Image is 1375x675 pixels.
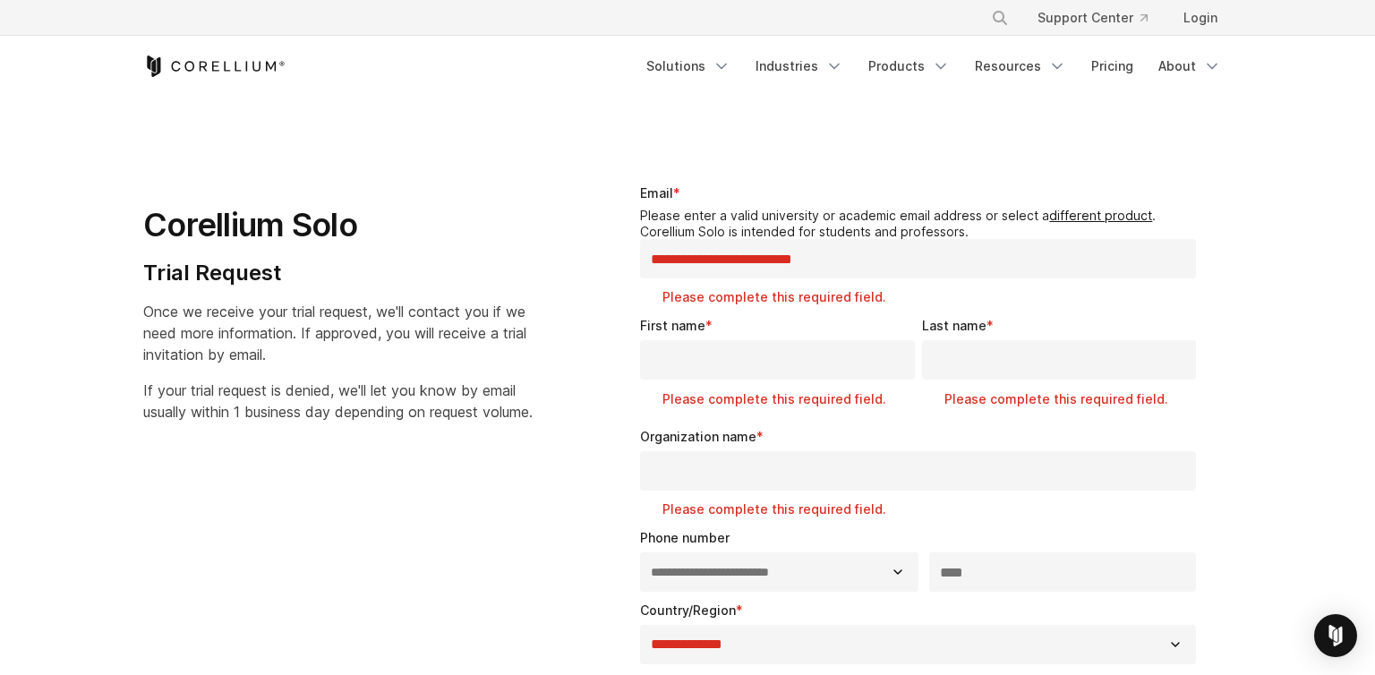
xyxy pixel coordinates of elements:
label: Please complete this required field. [944,390,1203,408]
a: Corellium Home [143,56,286,77]
a: Solutions [636,50,741,82]
div: Open Intercom Messenger [1314,614,1357,657]
a: Pricing [1080,50,1144,82]
a: Support Center [1023,2,1162,34]
span: Phone number [640,530,730,545]
h4: Trial Request [143,260,533,286]
a: Resources [964,50,1077,82]
a: Industries [745,50,854,82]
h1: Corellium Solo [143,205,533,245]
a: different product [1049,208,1152,223]
a: Products [858,50,961,82]
span: Once we receive your trial request, we'll contact you if we need more information. If approved, y... [143,303,526,363]
label: Please complete this required field. [662,288,1203,306]
div: Navigation Menu [636,50,1232,82]
button: Search [984,2,1016,34]
span: Email [640,185,673,201]
span: Country/Region [640,602,736,618]
legend: Please enter a valid university or academic email address or select a . Corellium Solo is intende... [640,208,1203,239]
span: First name [640,318,705,333]
label: Please complete this required field. [662,500,1203,518]
a: Login [1169,2,1232,34]
span: If your trial request is denied, we'll let you know by email usually within 1 business day depend... [143,381,533,421]
a: About [1148,50,1232,82]
div: Navigation Menu [969,2,1232,34]
span: Organization name [640,429,756,444]
label: Please complete this required field. [662,390,921,408]
span: Last name [922,318,986,333]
